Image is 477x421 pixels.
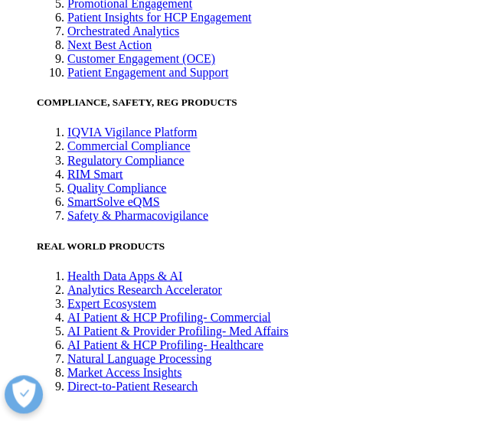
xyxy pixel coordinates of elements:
a: Direct-to-Patient Research [67,379,198,392]
a: SmartSolve eQMS [67,194,159,207]
a: Safety & Pharmacovigilance [67,208,208,221]
a: Expert Ecosystem​ [67,296,156,309]
h5: REAL WORLD PRODUCTS [37,240,471,252]
h5: COMPLIANCE, SAFETY, REG PRODUCTS [37,96,471,109]
a: Natural Language Processing [67,351,211,364]
a: Customer Engagement (OCE) [67,52,215,65]
a: Patient Engagement and Support [67,66,228,79]
a: Regulatory Compliance [67,153,184,166]
a: Commercial Compliance [67,139,190,152]
a: AI Patient & Provider Profiling- Med Affairs​ [67,324,289,337]
a: Orchestrated Analytics [67,24,179,38]
a: IQVIA Vigilance Platform [67,126,197,139]
a: RIM Smart [67,167,123,180]
a: Health Data Apps & AI [67,269,182,282]
a: Analytics Research Accelerator​ [67,282,222,295]
button: Open Preferences [5,375,43,413]
a: Patient Insights for HCP Engagement​ [67,11,251,24]
a: Market Access Insights [67,365,181,378]
a: AI Patient & HCP Profiling- Healthcare​ [67,338,263,351]
a: Quality Compliance [67,181,166,194]
a: AI Patient & HCP Profiling- Commercial [67,310,271,323]
a: Next Best Action [67,38,152,51]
